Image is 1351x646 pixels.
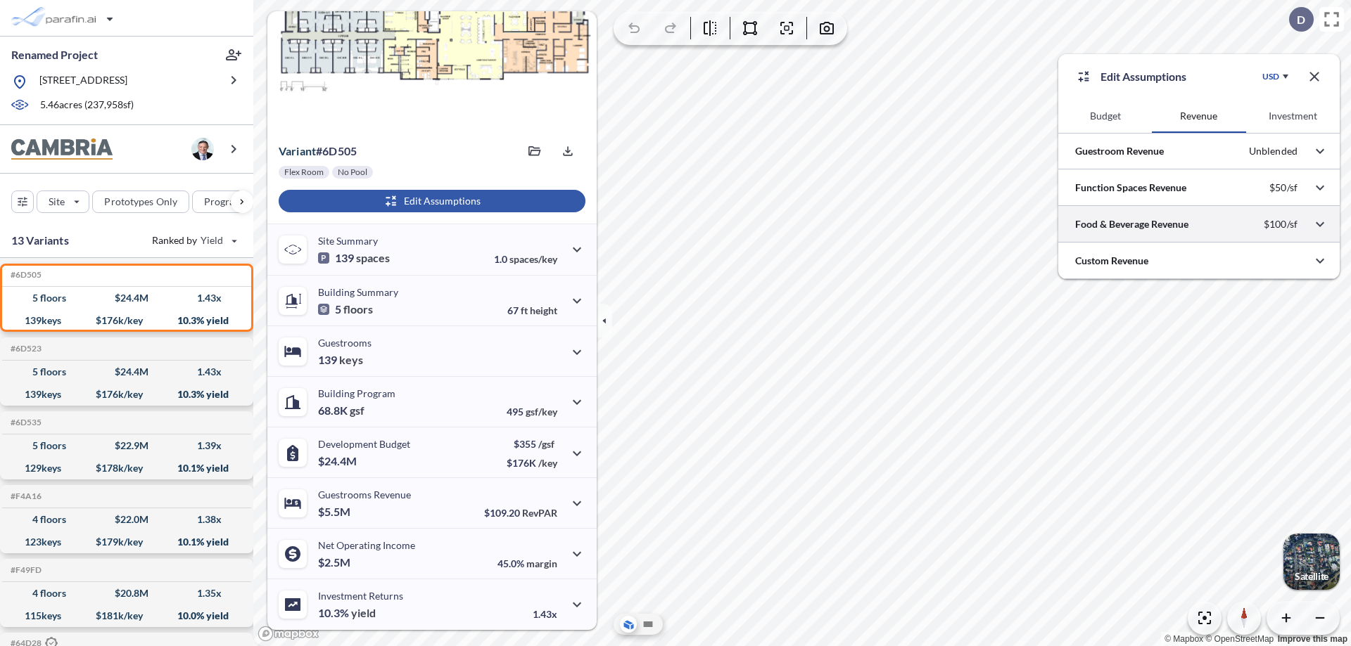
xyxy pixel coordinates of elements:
p: 139 [318,353,363,367]
h5: Click to copy the code [8,418,42,427]
h5: Click to copy the code [8,344,42,354]
h5: Click to copy the code [8,491,42,501]
p: $176K [507,457,557,469]
p: Building Program [318,387,395,399]
a: Mapbox [1165,634,1203,644]
p: [STREET_ADDRESS] [39,73,127,91]
button: Site [37,190,89,213]
p: Development Budget [318,438,410,450]
p: Building Summary [318,286,398,298]
p: 67 [507,304,557,316]
p: $2.5M [318,555,353,569]
p: Renamed Project [11,47,98,63]
h5: Click to copy the code [8,270,42,280]
span: keys [339,353,363,367]
span: spaces/key [509,253,557,265]
p: 45.0% [497,557,557,569]
p: 5.46 acres ( 237,958 sf) [40,98,134,113]
p: Net Operating Income [318,539,415,551]
p: $355 [507,438,557,450]
p: 1.43x [533,608,557,620]
p: Guestrooms Revenue [318,489,411,500]
p: 10.3% [318,606,376,620]
p: Program [204,195,243,209]
img: BrandImage [11,138,113,160]
span: RevPAR [522,507,557,519]
p: 1.0 [494,253,557,265]
p: $5.5M [318,505,353,519]
p: No Pool [338,167,367,178]
button: Revenue [1152,99,1245,133]
img: Switcher Image [1283,534,1340,590]
p: Guestrooms [318,337,372,349]
button: Switcher ImageSatellite [1283,534,1340,590]
span: margin [526,557,557,569]
p: # 6d505 [279,144,357,158]
p: $50/sf [1269,181,1298,194]
div: USD [1262,71,1279,82]
p: Prototypes Only [104,195,177,209]
p: 495 [507,406,557,418]
a: Mapbox homepage [258,626,319,642]
button: Aerial View [620,616,637,633]
span: /key [538,457,557,469]
p: Guestroom Revenue [1075,144,1164,158]
span: spaces [356,251,390,265]
p: Function Spaces Revenue [1075,181,1186,195]
p: 5 [318,302,373,316]
p: 13 Variants [11,232,69,249]
h5: Click to copy the code [8,565,42,575]
a: Improve this map [1278,634,1347,644]
span: Yield [201,233,224,247]
p: 139 [318,251,390,265]
span: gsf/key [526,406,557,418]
p: Flex Room [284,167,324,178]
span: floors [343,302,373,316]
button: Site Plan [640,616,657,633]
button: Ranked by Yield [141,229,246,252]
span: ft [521,304,528,316]
p: $109.20 [484,507,557,519]
p: Site Summary [318,235,378,247]
p: D [1297,13,1305,26]
span: gsf [350,403,364,418]
span: Variant [279,144,316,157]
button: Budget [1058,99,1152,133]
button: Prototypes Only [92,190,189,213]
span: height [530,304,557,316]
span: /gsf [538,438,554,450]
p: $24.4M [318,454,359,468]
p: Investment Returns [318,590,403,602]
img: user logo [191,138,214,160]
p: 68.8K [318,403,364,418]
button: Program [192,190,268,213]
button: Investment [1246,99,1340,133]
p: Unblended [1249,145,1298,157]
p: Edit Assumptions [1101,68,1186,85]
p: Custom Revenue [1075,254,1148,268]
p: Site [49,195,65,209]
a: OpenStreetMap [1205,634,1274,644]
span: yield [351,606,376,620]
button: Edit Assumptions [279,190,585,212]
p: Satellite [1295,571,1328,582]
